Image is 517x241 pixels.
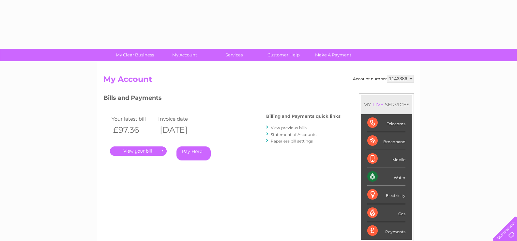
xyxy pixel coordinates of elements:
a: Customer Help [257,49,311,61]
div: MY SERVICES [361,95,412,114]
div: Water [367,168,405,186]
a: View previous bills [271,125,307,130]
th: [DATE] [157,123,204,137]
h3: Bills and Payments [103,93,341,105]
td: Invoice date [157,114,204,123]
div: Broadband [367,132,405,150]
a: Paperless bill settings [271,139,313,143]
a: Statement of Accounts [271,132,316,137]
th: £97.36 [110,123,157,137]
h2: My Account [103,75,414,87]
a: Make A Payment [306,49,360,61]
a: Pay Here [176,146,211,160]
div: Electricity [367,186,405,204]
div: Payments [367,222,405,240]
h4: Billing and Payments quick links [266,114,341,119]
a: My Clear Business [108,49,162,61]
div: Gas [367,204,405,222]
a: My Account [158,49,211,61]
div: Mobile [367,150,405,168]
td: Your latest bill [110,114,157,123]
div: LIVE [371,101,385,108]
a: . [110,146,167,156]
div: Telecoms [367,114,405,132]
a: Services [207,49,261,61]
div: Account number [353,75,414,83]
